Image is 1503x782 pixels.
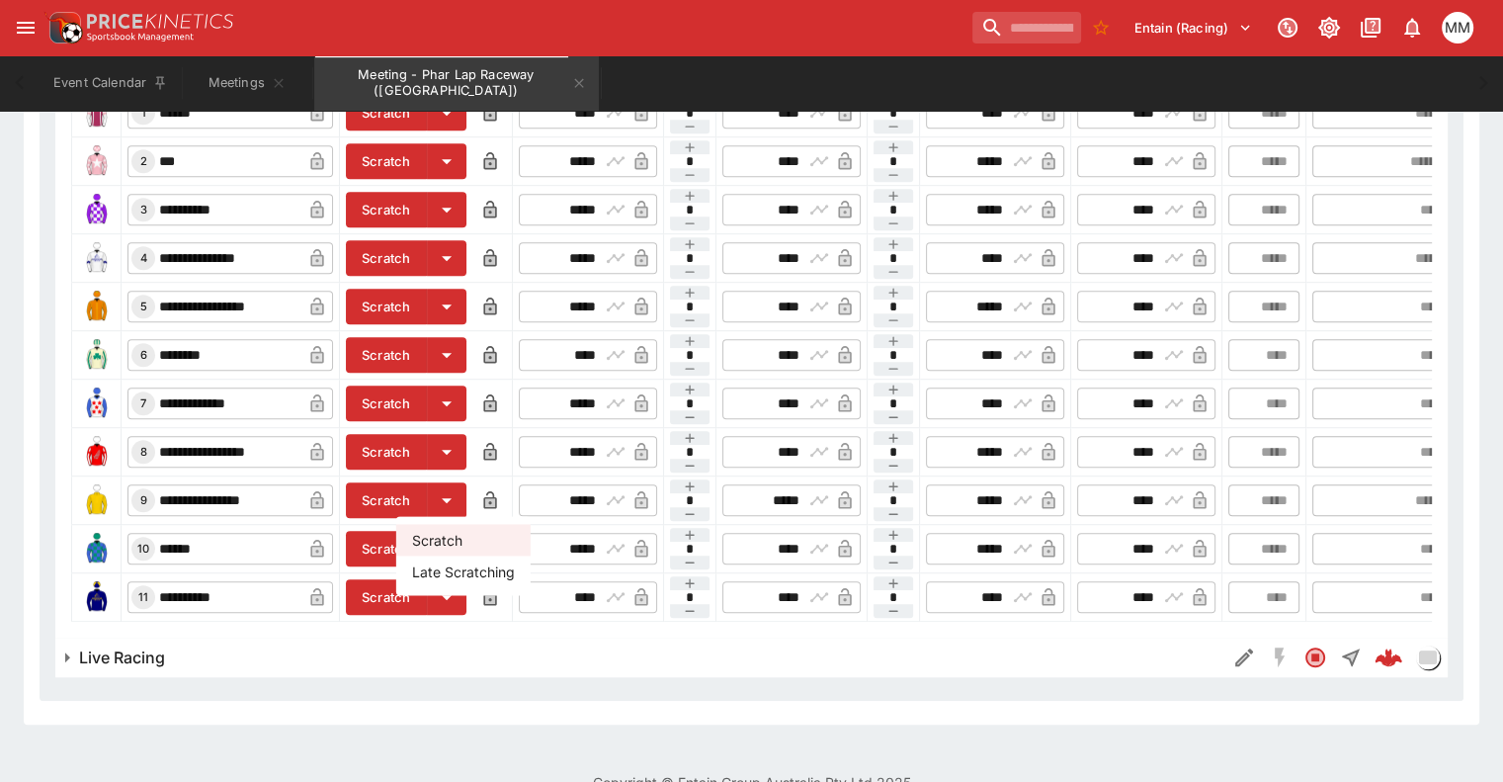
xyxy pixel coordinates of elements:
button: Scratch [346,482,427,518]
img: runner 3 [81,194,113,225]
span: 11 [134,590,152,604]
img: logo-cerberus--red.svg [1375,644,1402,671]
span: 1 [137,106,150,120]
button: Scratch [346,386,427,421]
button: Closed [1297,640,1333,675]
img: runner 2 [81,145,113,177]
img: Sportsbook Management [87,33,194,42]
span: 5 [136,300,151,313]
img: runner 10 [81,533,113,565]
button: Scratch [346,579,427,615]
button: Toggle light/dark mode [1311,10,1347,45]
button: No Bookmarks [1085,12,1117,43]
h6: Live Racing [79,648,165,668]
button: Scratch [346,434,427,470]
span: 3 [136,203,151,217]
a: 9d8db1b2-008d-42c9-bdee-f4f305483ba1 [1369,638,1408,677]
button: Scratch [346,337,427,373]
button: Connected to PK [1270,10,1305,45]
span: 10 [133,542,153,556]
img: runner 7 [81,388,113,419]
button: Edit Detail [1226,640,1262,675]
button: Event Calendar [42,55,180,111]
button: Meetings [184,55,310,111]
button: Scratch [346,192,427,227]
button: Live Racing [55,638,1226,677]
button: Straight [1333,640,1369,675]
button: Scratch [346,240,427,276]
img: runner 5 [81,291,113,322]
img: PriceKinetics Logo [43,8,83,47]
img: runner 1 [81,97,113,129]
button: Meeting - Phar Lap Raceway (NZ) [314,55,599,111]
div: liveracing [1416,646,1440,669]
button: Select Tenant [1123,12,1264,43]
span: 6 [136,348,151,362]
img: runner 11 [81,581,113,613]
button: open drawer [8,10,43,45]
img: runner 4 [81,242,113,274]
li: Late Scratching [396,556,531,587]
img: PriceKinetics [87,14,233,29]
span: 9 [136,493,151,507]
img: runner 8 [81,436,113,468]
button: Scratch [346,289,427,324]
button: Scratch [346,95,427,130]
button: Documentation [1353,10,1388,45]
span: 7 [136,396,150,410]
img: liveracing [1417,647,1439,668]
button: Michela Marris [1436,6,1479,49]
svg: Closed [1303,646,1327,669]
button: SGM Disabled [1262,640,1297,675]
button: Notifications [1394,10,1430,45]
input: search [972,12,1081,43]
li: Scratch [396,524,531,556]
button: Scratch [346,531,427,566]
div: Michela Marris [1442,12,1473,43]
span: 8 [136,445,151,459]
img: runner 9 [81,484,113,516]
span: 4 [136,251,151,265]
span: 2 [136,154,151,168]
img: runner 6 [81,339,113,371]
div: 9d8db1b2-008d-42c9-bdee-f4f305483ba1 [1375,644,1402,671]
button: Scratch [346,143,427,179]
